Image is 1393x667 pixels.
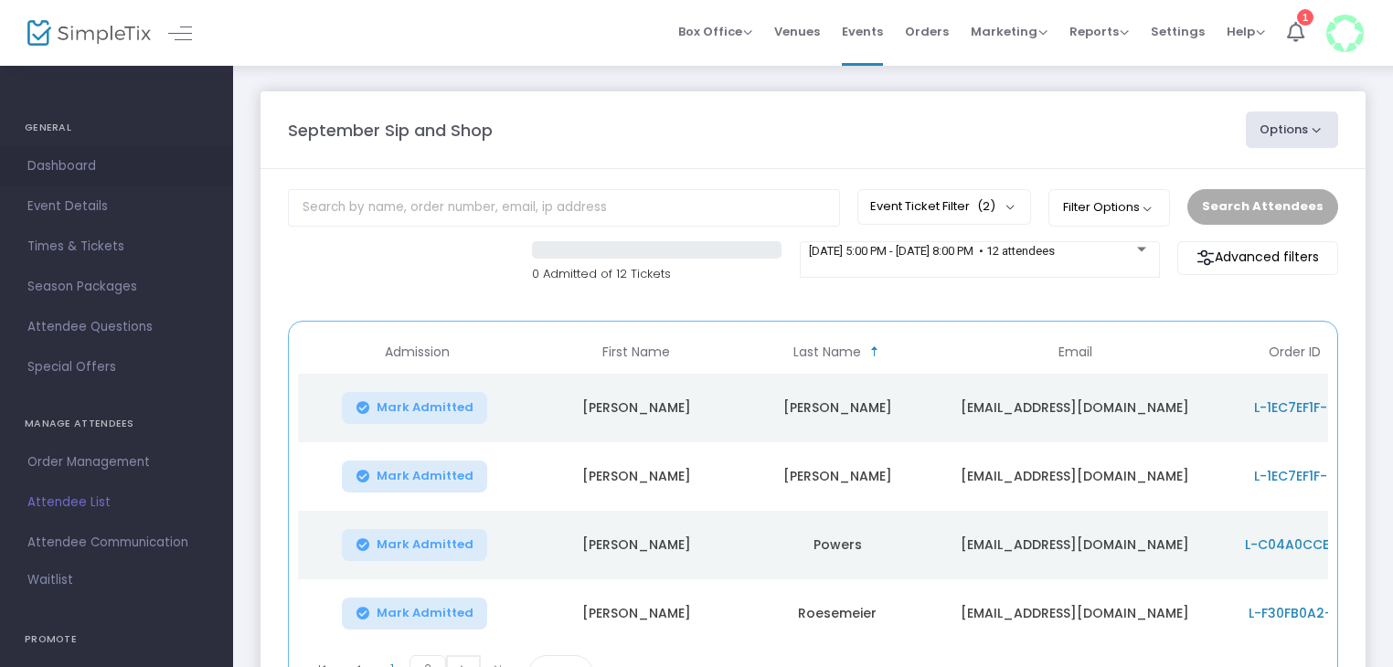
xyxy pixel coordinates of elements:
[737,579,938,648] td: Roesemeier
[25,110,208,146] h4: GENERAL
[536,442,737,511] td: [PERSON_NAME]
[342,392,488,424] button: Mark Admitted
[27,195,206,218] span: Event Details
[1246,111,1339,148] button: Options
[1269,344,1321,360] span: Order ID
[602,344,670,360] span: First Name
[1297,7,1313,24] div: 1
[905,8,949,55] span: Orders
[938,511,1212,579] td: [EMAIL_ADDRESS][DOMAIN_NAME]
[1249,604,1340,622] span: L-F30FB0A2-6
[27,571,73,589] span: Waitlist
[27,275,206,299] span: Season Packages
[536,579,737,648] td: [PERSON_NAME]
[1196,249,1215,267] img: filter
[1058,344,1092,360] span: Email
[1227,23,1265,40] span: Help
[774,8,820,55] span: Venues
[971,23,1047,40] span: Marketing
[1254,398,1335,417] span: L-1EC7EF1F-9
[867,344,882,359] span: Sortable
[737,374,938,442] td: [PERSON_NAME]
[27,450,206,474] span: Order Management
[938,374,1212,442] td: [EMAIL_ADDRESS][DOMAIN_NAME]
[857,189,1031,224] button: Event Ticket Filter(2)
[27,235,206,259] span: Times & Tickets
[737,511,938,579] td: Powers
[536,374,737,442] td: [PERSON_NAME]
[377,537,473,552] span: Mark Admitted
[938,442,1212,511] td: [EMAIL_ADDRESS][DOMAIN_NAME]
[27,355,206,379] span: Special Offers
[793,344,861,360] span: Last Name
[842,8,883,55] span: Events
[977,199,995,214] span: (2)
[938,579,1212,648] td: [EMAIL_ADDRESS][DOMAIN_NAME]
[27,154,206,178] span: Dashboard
[342,461,488,492] button: Mark Admitted
[1254,467,1335,485] span: L-1EC7EF1F-9
[737,442,938,511] td: [PERSON_NAME]
[377,606,473,620] span: Mark Admitted
[1069,23,1129,40] span: Reports
[1151,8,1205,55] span: Settings
[1048,189,1170,226] button: Filter Options
[536,511,737,579] td: [PERSON_NAME]
[385,344,450,360] span: Admission
[288,118,493,143] m-panel-title: September Sip and Shop
[298,331,1328,648] div: Data table
[809,244,1055,258] span: [DATE] 5:00 PM - [DATE] 8:00 PM • 12 attendees
[27,315,206,339] span: Attendee Questions
[342,598,488,630] button: Mark Admitted
[1245,535,1345,554] span: L-C04A0CCE-8
[27,491,206,514] span: Attendee List
[25,406,208,442] h4: MANAGE ATTENDEES
[342,529,488,561] button: Mark Admitted
[1177,241,1338,275] m-button: Advanced filters
[377,469,473,483] span: Mark Admitted
[27,531,206,555] span: Attendee Communication
[678,23,752,40] span: Box Office
[532,265,782,283] p: 0 Admitted of 12 Tickets
[288,189,840,227] input: Search by name, order number, email, ip address
[377,400,473,415] span: Mark Admitted
[25,621,208,658] h4: PROMOTE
